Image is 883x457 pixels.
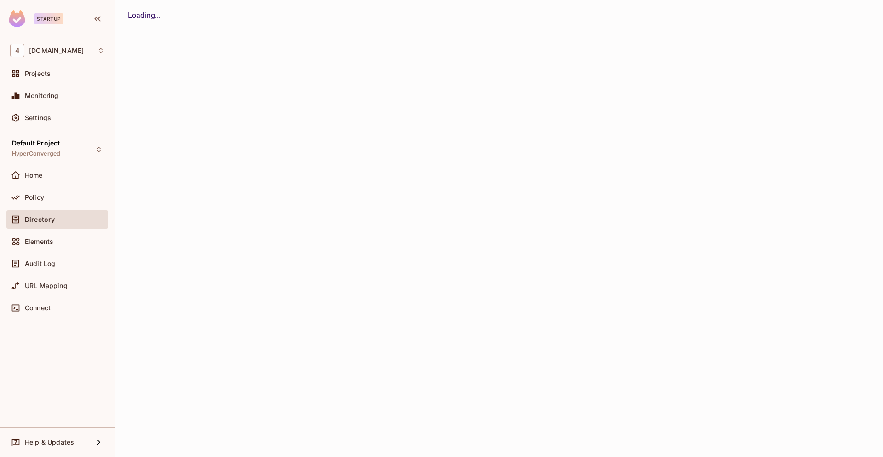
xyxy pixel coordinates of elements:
div: Loading... [128,10,870,21]
span: Audit Log [25,260,55,267]
img: SReyMgAAAABJRU5ErkJggg== [9,10,25,27]
span: Projects [25,70,51,77]
span: Workspace: 46labs.com [29,47,84,54]
span: URL Mapping [25,282,68,289]
span: Policy [25,194,44,201]
span: Home [25,172,43,179]
div: Startup [34,13,63,24]
span: Settings [25,114,51,121]
span: Directory [25,216,55,223]
span: Connect [25,304,51,312]
span: Elements [25,238,53,245]
span: Default Project [12,139,60,147]
span: 4 [10,44,24,57]
span: Monitoring [25,92,59,99]
span: HyperConverged [12,150,60,157]
span: Help & Updates [25,439,74,446]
